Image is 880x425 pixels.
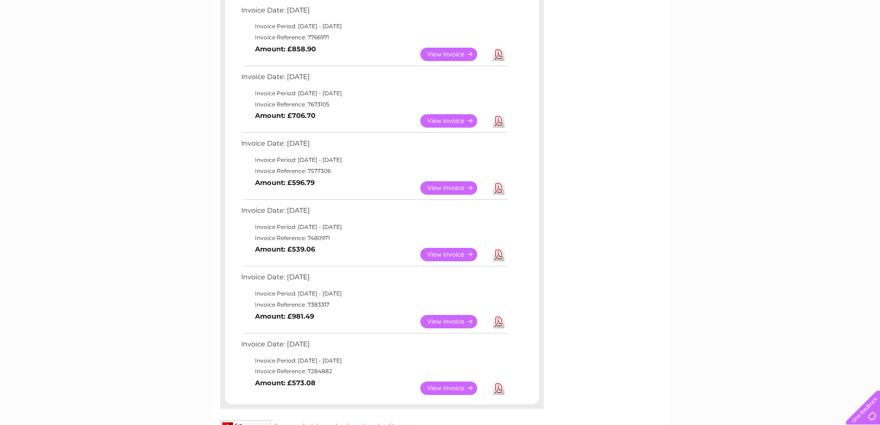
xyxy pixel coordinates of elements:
td: Invoice Period: [DATE] - [DATE] [239,288,509,299]
td: Invoice Date: [DATE] [239,204,509,222]
a: Download [493,382,504,395]
b: Amount: £858.90 [255,45,316,53]
a: Contact [819,39,841,46]
div: Clear Business is a trading name of Verastar Limited (registered in [GEOGRAPHIC_DATA] No. 3667643... [222,5,659,45]
td: Invoice Reference: 7673105 [239,99,509,110]
a: View [420,181,488,195]
td: Invoice Reference: 7766971 [239,32,509,43]
a: Download [493,315,504,328]
b: Amount: £539.06 [255,245,315,253]
td: Invoice Reference: 7383317 [239,299,509,310]
td: Invoice Date: [DATE] [239,4,509,21]
td: Invoice Period: [DATE] - [DATE] [239,88,509,99]
a: Download [493,181,504,195]
td: Invoice Reference: 7577306 [239,166,509,177]
a: Download [493,114,504,128]
a: View [420,114,488,128]
a: Blog [800,39,813,46]
td: Invoice Reference: 7284882 [239,366,509,377]
td: Invoice Date: [DATE] [239,271,509,288]
td: Invoice Period: [DATE] - [DATE] [239,21,509,32]
a: View [420,382,488,395]
td: Invoice Period: [DATE] - [DATE] [239,222,509,233]
a: Water [717,39,735,46]
td: Invoice Date: [DATE] [239,71,509,88]
td: Invoice Date: [DATE] [239,137,509,154]
td: Invoice Date: [DATE] [239,338,509,355]
td: Invoice Period: [DATE] - [DATE] [239,355,509,366]
td: Invoice Reference: 7480971 [239,233,509,244]
b: Amount: £706.70 [255,111,316,120]
a: View [420,248,488,261]
a: 0333 014 3131 [706,5,770,16]
a: Download [493,248,504,261]
td: Invoice Period: [DATE] - [DATE] [239,154,509,166]
img: logo.png [31,24,78,52]
a: Download [493,48,504,61]
a: View [420,48,488,61]
b: Amount: £981.49 [255,312,314,320]
a: Log out [850,39,871,46]
a: View [420,315,488,328]
b: Amount: £596.79 [255,179,315,187]
a: Energy [740,39,761,46]
a: Telecoms [766,39,794,46]
b: Amount: £573.08 [255,379,316,387]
